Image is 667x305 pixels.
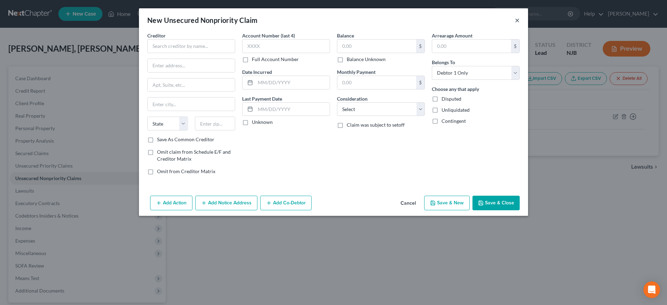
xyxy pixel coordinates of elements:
[515,16,520,24] button: ×
[643,281,660,298] div: Open Intercom Messenger
[242,32,295,39] label: Account Number (last 4)
[442,118,466,124] span: Contingent
[147,39,235,53] input: Search creditor by name...
[432,40,511,53] input: 0.00
[432,32,472,39] label: Arrearage Amount
[347,122,405,128] span: Claim was subject to setoff
[424,196,470,210] button: Save & New
[148,98,235,111] input: Enter city...
[150,196,192,210] button: Add Action
[337,76,416,89] input: 0.00
[432,59,455,65] span: Belongs To
[337,32,354,39] label: Balance
[195,117,236,130] input: Enter zip...
[337,40,416,53] input: 0.00
[148,78,235,92] input: Apt, Suite, etc...
[442,96,461,102] span: Disputed
[252,56,299,63] label: Full Account Number
[255,76,330,89] input: MM/DD/YYYY
[472,196,520,210] button: Save & Close
[157,136,214,143] label: Save As Common Creditor
[242,68,272,76] label: Date Incurred
[260,196,312,210] button: Add Co-Debtor
[147,33,166,39] span: Creditor
[148,59,235,72] input: Enter address...
[416,40,425,53] div: $
[242,95,282,102] label: Last Payment Date
[442,107,470,113] span: Unliquidated
[337,95,368,102] label: Consideration
[395,196,421,210] button: Cancel
[432,85,479,93] label: Choose any that apply
[195,196,257,210] button: Add Notice Address
[255,103,330,116] input: MM/DD/YYYY
[252,119,273,126] label: Unknown
[416,76,425,89] div: $
[347,56,386,63] label: Balance Unknown
[157,168,215,174] span: Omit from Creditor Matrix
[511,40,519,53] div: $
[157,149,231,162] span: Omit claim from Schedule E/F and Creditor Matrix
[147,15,257,25] div: New Unsecured Nonpriority Claim
[242,39,330,53] input: XXXX
[337,68,376,76] label: Monthly Payment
